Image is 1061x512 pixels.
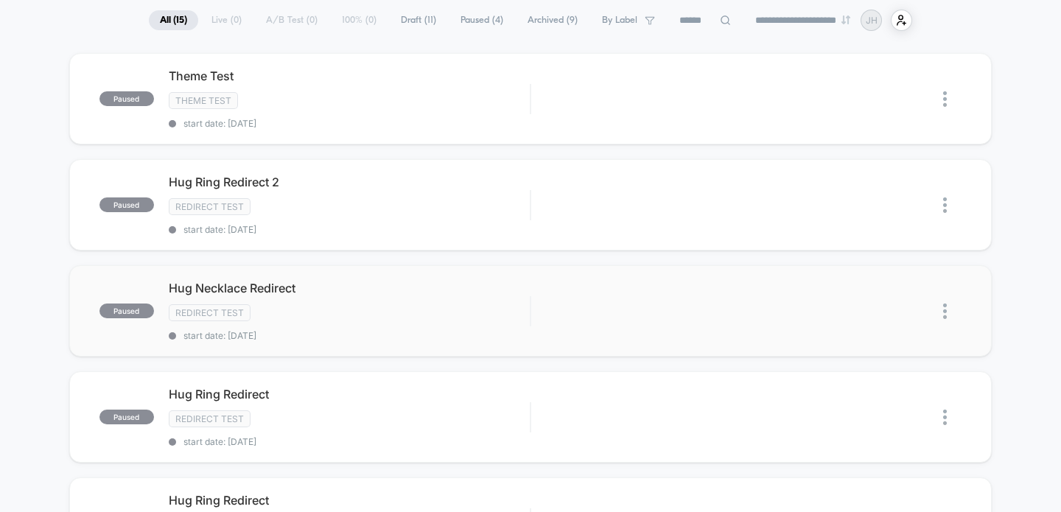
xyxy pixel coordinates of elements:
[99,410,154,424] span: paused
[99,197,154,212] span: paused
[169,198,251,215] span: Redirect Test
[169,330,530,341] span: start date: [DATE]
[99,91,154,106] span: paused
[943,304,947,319] img: close
[169,118,530,129] span: start date: [DATE]
[169,493,530,508] span: Hug Ring Redirect
[169,410,251,427] span: Redirect Test
[149,10,198,30] span: All ( 15 )
[602,15,637,26] span: By Label
[169,436,530,447] span: start date: [DATE]
[841,15,850,24] img: end
[169,69,530,83] span: Theme Test
[943,91,947,107] img: close
[169,175,530,189] span: Hug Ring Redirect 2
[169,304,251,321] span: Redirect Test
[169,387,530,401] span: Hug Ring Redirect
[390,10,447,30] span: Draft ( 11 )
[99,304,154,318] span: paused
[943,410,947,425] img: close
[943,197,947,213] img: close
[169,281,530,295] span: Hug Necklace Redirect
[866,15,878,26] p: JH
[169,224,530,235] span: start date: [DATE]
[449,10,514,30] span: Paused ( 4 )
[517,10,589,30] span: Archived ( 9 )
[169,92,238,109] span: Theme Test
